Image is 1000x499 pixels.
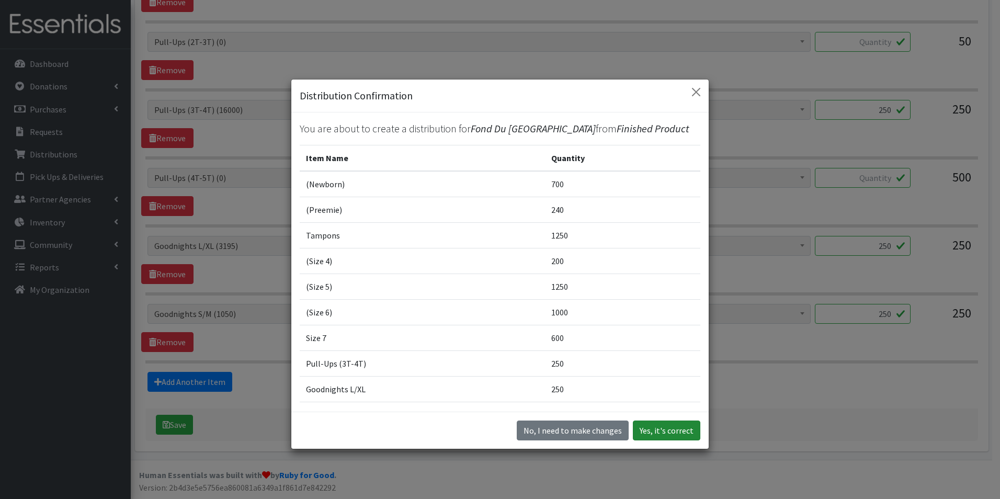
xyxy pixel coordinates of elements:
td: Size 7 [300,325,545,350]
td: 250 [545,402,700,427]
td: 1250 [545,274,700,299]
p: You are about to create a distribution for from [300,121,700,137]
th: Item Name [300,145,545,171]
td: (Preemie) [300,197,545,222]
td: 700 [545,171,700,197]
td: 250 [545,350,700,376]
td: 200 [545,248,700,274]
span: Fond Du [GEOGRAPHIC_DATA] [471,122,596,135]
button: Yes, it's correct [633,421,700,440]
td: 1250 [545,222,700,248]
td: (Size 4) [300,248,545,274]
td: 240 [545,197,700,222]
td: (Size 6) [300,299,545,325]
button: No I need to make changes [517,421,629,440]
button: Close [688,84,704,100]
td: Pull-Ups (3T-4T) [300,350,545,376]
td: Goodnights L/XL [300,376,545,402]
td: Goodnights S/M [300,402,545,427]
td: (Newborn) [300,171,545,197]
span: Finished Product [617,122,689,135]
h5: Distribution Confirmation [300,88,413,104]
td: 250 [545,376,700,402]
td: (Size 5) [300,274,545,299]
th: Quantity [545,145,700,171]
td: Tampons [300,222,545,248]
td: 600 [545,325,700,350]
td: 1000 [545,299,700,325]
